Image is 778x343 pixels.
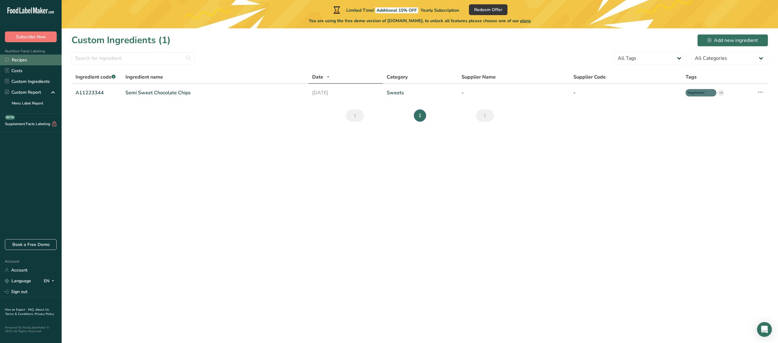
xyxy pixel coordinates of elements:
a: Next [476,109,494,122]
span: Ingredient code [75,74,116,80]
div: Powered By FoodLabelMaker © 2025 All Rights Reserved [5,326,57,333]
div: Add new ingredient [707,37,758,44]
div: EN [44,277,57,285]
a: About Us . [5,308,49,316]
button: Add new ingredient [697,34,768,47]
div: Open Intercom Messenger [757,322,772,337]
a: Privacy Policy [35,312,54,316]
span: Ingredient name [125,73,163,81]
a: [DATE] [312,89,379,96]
button: Redeem Offer [469,4,507,15]
a: FAQ . [28,308,35,312]
div: Custom Report [5,89,41,96]
a: A11223344 [75,89,118,96]
span: Tags [686,73,697,81]
input: Search for ingredient [71,52,195,64]
span: Date [312,73,323,81]
a: Book a Free Demo [5,239,57,250]
a: - [462,89,566,96]
span: Subscribe Now [16,34,46,40]
span: You are using the free demo version of [DOMAIN_NAME], to unlock all features please choose one of... [309,18,531,24]
div: +1 [718,89,724,96]
a: Terms & Conditions . [5,312,35,316]
a: - [573,89,678,96]
button: Subscribe Now [5,31,57,42]
div: Limited Time! [332,6,459,14]
a: Previous [346,109,364,122]
span: Supplier Name [462,73,496,81]
h1: Custom Ingredients (1) [71,33,171,47]
span: Vegetarian [687,90,709,96]
a: Semi Sweet Chocolate Chips [125,89,305,96]
span: Category [387,73,408,81]
a: Sweets [387,89,454,96]
a: Hire an Expert . [5,308,27,312]
span: Additional 15% OFF [375,7,418,13]
span: Redeem Offer [474,6,502,13]
a: Language [5,276,31,286]
div: BETA [5,115,15,120]
span: Yearly Subscription [421,7,459,13]
span: Supplier Code [573,73,606,81]
span: plans [520,18,531,24]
